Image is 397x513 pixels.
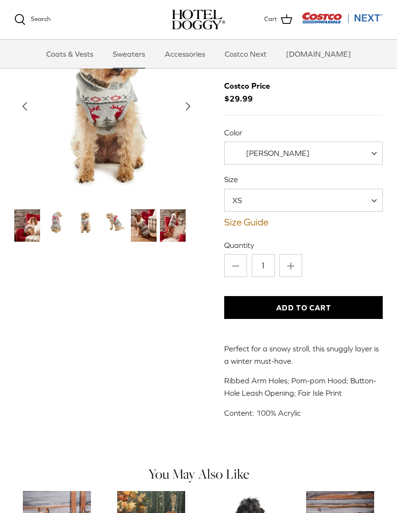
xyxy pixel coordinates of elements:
[224,407,383,420] p: Content: 100% Acrylic
[131,209,157,242] a: Thumbnail Link
[14,14,50,25] a: Search
[224,142,383,164] span: Vanilla Ice
[278,40,359,68] a: [DOMAIN_NAME]
[224,296,383,319] button: Add to Cart
[43,209,69,235] a: Thumbnail Link
[224,127,383,138] label: Color
[216,40,275,68] a: Costco Next
[160,209,186,242] a: Thumbnail Link
[246,149,309,157] span: [PERSON_NAME]
[252,254,275,277] input: Quantity
[156,40,214,68] a: Accessories
[72,209,98,235] a: Thumbnail Link
[224,216,383,228] a: Size Guide
[224,80,279,105] span: $29.99
[225,148,328,158] span: Vanilla Ice
[172,10,225,30] img: hoteldoggycom
[14,209,40,242] a: Thumbnail Link
[14,467,383,482] h4: You May Also Like
[14,96,35,117] button: Previous
[224,189,383,212] span: XS
[264,13,292,26] a: Cart
[38,40,102,68] a: Coats & Vests
[178,96,198,117] button: Next
[224,80,270,92] div: Costco Price
[31,15,50,22] span: Search
[14,14,198,199] a: Show Gallery
[101,209,127,235] a: Thumbnail Link
[104,40,154,68] a: Sweaters
[172,10,225,30] a: hoteldoggy.com hoteldoggycom
[264,14,277,24] span: Cart
[302,18,383,25] a: Visit Costco Next
[225,195,261,205] span: XS
[224,240,383,250] label: Quantity
[224,375,383,399] p: Ribbed Arm Holes; Pom-pom Hood; Button-Hole Leash Opening; Fair Isle Print
[224,174,383,185] label: Size
[302,12,383,24] img: Costco Next
[224,343,383,367] p: Perfect for a snowy stroll, this snuggly layer is a winter must-have.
